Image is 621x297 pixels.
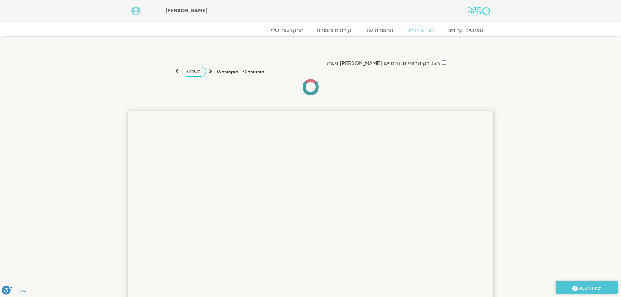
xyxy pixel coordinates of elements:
[217,69,264,76] p: אוקטובר 12 - אוקטובר 18
[310,27,358,34] a: קורסים ותכניות
[182,67,206,77] a: השבוע
[400,27,441,34] a: לוח שידורים
[264,27,310,34] a: ההקלטות שלי
[441,27,490,34] a: מפגשים קרובים
[327,60,440,66] label: הצג רק הרצאות להם יש [PERSON_NAME] גישה
[131,27,490,34] nav: Menu
[556,281,618,294] a: יצירת קשר
[578,284,601,292] span: יצירת קשר
[165,7,208,14] span: [PERSON_NAME]
[358,27,400,34] a: התכניות שלי
[187,68,201,75] span: השבוע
